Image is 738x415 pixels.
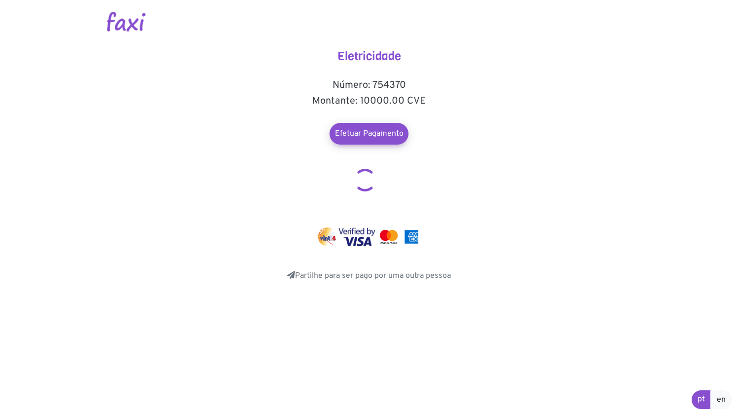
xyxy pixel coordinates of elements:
a: en [710,390,732,409]
a: Partilhe para ser pago por uma outra pessoa [287,271,451,281]
a: pt [692,390,711,409]
img: mastercard [402,227,421,246]
img: mastercard [377,227,400,246]
a: Efetuar Pagamento [330,123,408,145]
h5: Montante: 10000.00 CVE [270,95,468,107]
h5: Número: 754370 [270,79,468,91]
h4: Eletricidade [270,49,468,64]
img: vinti4 [317,227,337,246]
img: visa [338,227,375,246]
